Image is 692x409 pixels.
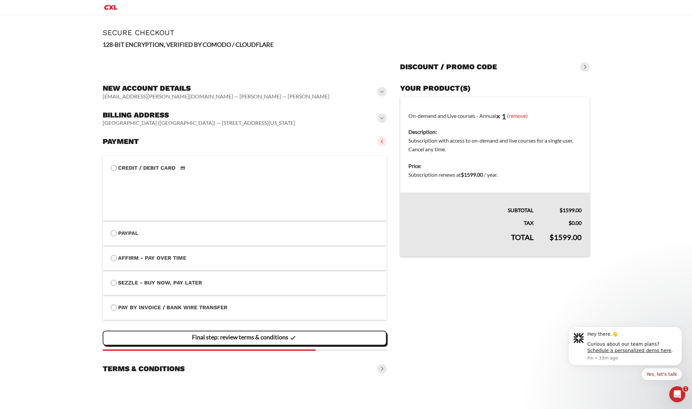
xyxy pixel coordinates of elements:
[408,162,581,170] dt: Price:
[550,233,554,242] span: $
[111,303,379,312] label: Pay by Invoice / Bank Wire Transfer
[461,171,464,178] span: $
[400,62,497,72] h3: Discount / promo code
[103,119,295,126] vaadin-horizontal-layout: [GEOGRAPHIC_DATA] ([GEOGRAPHIC_DATA]) — [STREET_ADDRESS][US_STATE]
[103,84,329,93] h3: New account details
[111,278,379,287] label: Sezzle - Buy Now, Pay Later
[408,128,581,136] dt: Description:
[496,112,506,121] strong: × 1
[111,305,117,311] input: Pay by Invoice / Bank Wire Transfer
[103,110,295,120] h3: Billing address
[569,220,572,226] span: $
[103,364,185,374] h3: Terms & conditions
[560,207,563,213] span: $
[103,137,139,146] h3: Payment
[103,331,387,345] vaadin-button: Final step: review terms & conditions
[111,280,117,286] input: Sezzle - Buy Now, Pay Later
[569,220,582,226] bdi: 0.00
[111,229,379,238] label: PayPal
[400,192,541,215] th: Subtotal
[669,386,685,402] iframe: Intercom live chat
[103,28,590,37] h1: Secure Checkout
[109,171,378,213] iframe: Secure payment input frame
[103,41,274,48] strong: 128-BIT ENCRYPTION, VERIFIED BY COMODO / CLOUDFLARE
[103,93,329,100] vaadin-horizontal-layout: [EMAIL_ADDRESS][PERSON_NAME][DOMAIN_NAME] — [PERSON_NAME] — [PERSON_NAME]
[507,112,528,118] a: (remove)
[461,171,483,178] bdi: 1599.00
[400,97,590,158] td: On-demand and Live courses - Annual
[408,136,581,154] dd: Subscription with access to on-demand and live courses for a single user. Cancel any time.
[484,171,497,178] span: / year
[111,230,117,236] input: PayPal
[111,164,379,172] label: Credit / Debit Card
[111,165,117,171] input: Credit / Debit CardCredit / Debit Card
[558,318,692,406] iframe: Intercom notifications message
[683,386,688,392] span: 1
[550,233,582,242] bdi: 1599.00
[177,164,189,172] img: Credit / Debit Card
[400,227,541,257] th: Total
[111,255,117,261] input: Affirm - Pay over time
[408,171,498,178] span: Subscription renews at .
[560,207,582,213] bdi: 1599.00
[400,215,541,227] th: Tax
[111,254,379,262] label: Affirm - Pay over time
